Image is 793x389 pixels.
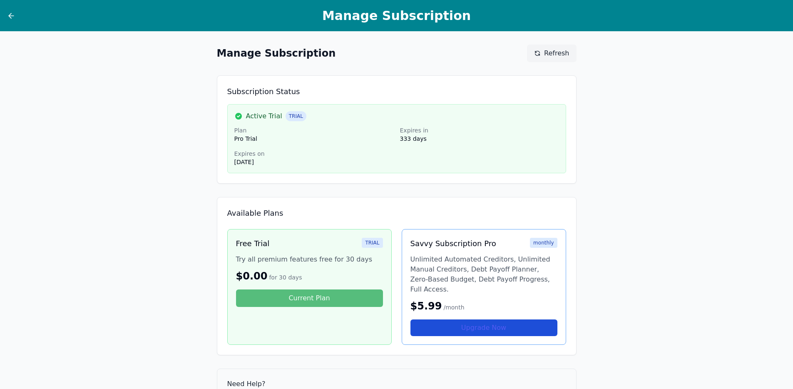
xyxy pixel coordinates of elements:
[527,45,576,62] button: Refresh
[234,135,393,143] p: Pro Trial
[234,126,393,135] p: Plan
[234,158,393,166] p: [DATE]
[227,207,566,219] h2: Available Plans
[410,238,496,249] h3: Savvy Subscription Pro
[269,274,302,281] span: for 30 days
[246,111,282,121] span: Active Trial
[544,48,569,58] span: Refresh
[410,319,557,336] a: Upgrade Now
[400,135,559,143] p: 333 days
[236,254,383,264] p: Try all premium features free for 30 days
[410,299,557,313] div: $5.99
[410,254,557,294] p: Unlimited Automated Creditors, Unlimited Manual Creditors, Debt Payoff Planner, Zero-Based Budget...
[227,86,566,97] h2: Subscription Status
[236,289,383,307] button: Current Plan
[530,238,557,248] div: monthly
[234,150,393,158] p: Expires on
[217,47,336,60] h1: Manage Subscription
[236,269,383,283] div: $0.00
[443,304,464,311] span: /month
[362,238,383,248] div: TRIAL
[227,379,566,389] h3: Need Help?
[52,8,741,23] h1: Manage Subscription
[286,111,306,121] span: TRIAL
[236,238,270,249] h3: Free Trial
[400,126,559,135] p: Expires in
